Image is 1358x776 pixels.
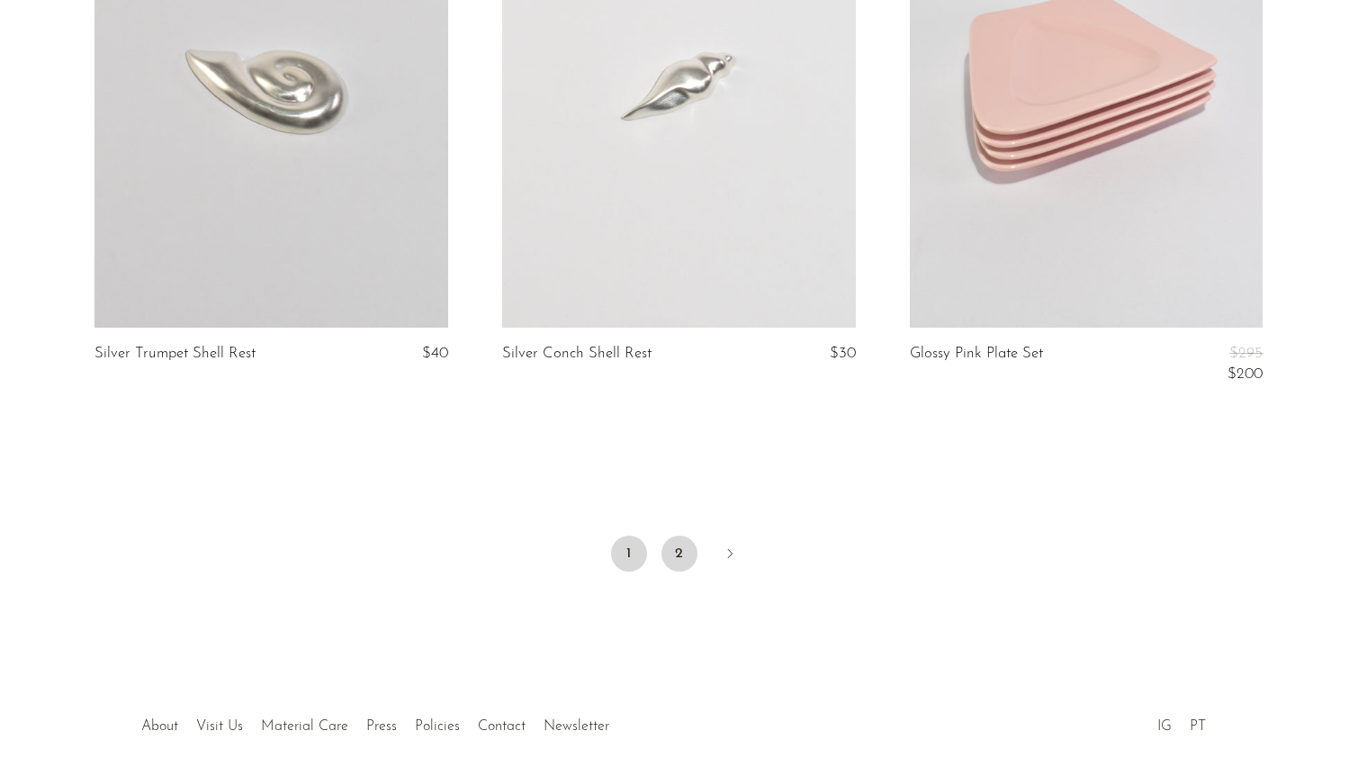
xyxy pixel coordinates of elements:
span: 1 [611,536,647,572]
a: Visit Us [196,719,243,734]
ul: Social Medias [1148,705,1215,739]
span: $295 [1229,346,1263,361]
span: $30 [830,346,856,361]
a: Contact [478,719,526,734]
a: Press [366,719,397,734]
a: Silver Conch Shell Rest [502,346,652,362]
a: IG [1157,719,1172,734]
a: Material Care [261,719,348,734]
a: Policies [415,719,460,734]
a: 2 [661,536,697,572]
a: Next [712,536,748,575]
span: $200 [1228,366,1263,382]
ul: Quick links [132,705,618,739]
a: Silver Trumpet Shell Rest [94,346,256,362]
span: $40 [422,346,448,361]
a: PT [1190,719,1206,734]
a: About [141,719,178,734]
a: Glossy Pink Plate Set [910,346,1043,383]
